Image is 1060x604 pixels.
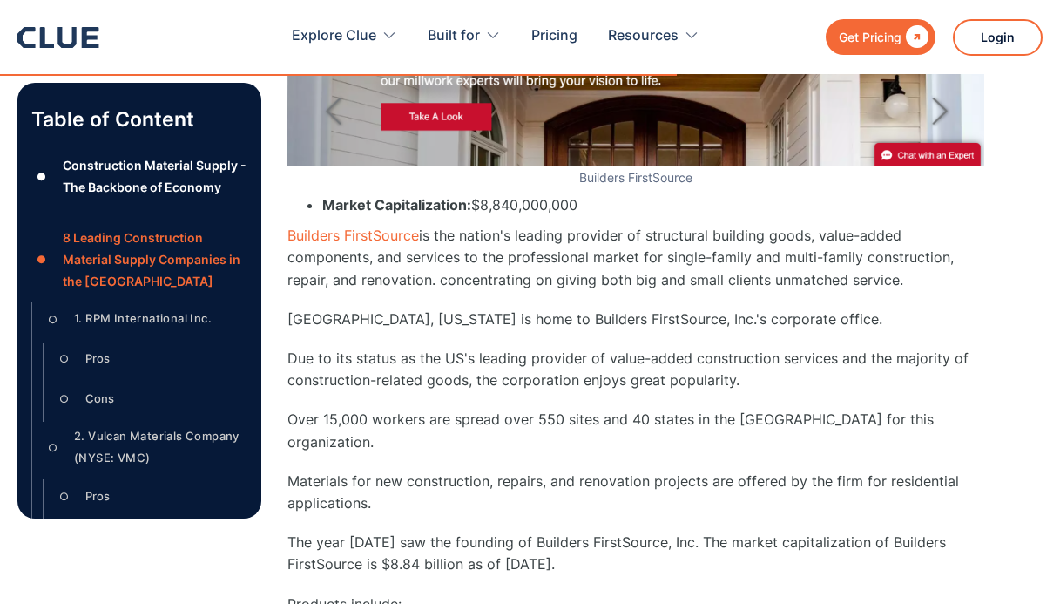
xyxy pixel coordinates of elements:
[287,532,984,575] p: The year [DATE] saw the founding of Builders FirstSource, Inc. The market capitalization of Build...
[322,194,984,216] li: $8,840,000,000
[54,346,75,372] div: ○
[43,425,247,469] a: ○2. Vulcan Materials Company (NYSE: VMC)
[531,9,577,64] a: Pricing
[287,348,984,391] p: Due to its status as the US's leading provider of value-added construction services and the major...
[63,227,247,293] div: 8 Leading Construction Material Supply Companies in the [GEOGRAPHIC_DATA]
[428,9,501,64] div: Built for
[31,247,52,273] div: ●
[292,9,397,64] div: Explore Clue
[85,388,114,410] div: Cons
[901,26,928,48] div: 
[428,9,480,64] div: Built for
[287,471,984,514] p: Materials for new construction, repairs, and renovation projects are offered by the firm for resi...
[31,164,52,190] div: ●
[85,485,110,507] div: Pros
[826,19,935,55] a: Get Pricing
[54,385,75,411] div: ○
[953,19,1043,56] a: Login
[287,409,984,452] p: Over 15,000 workers are spread over 550 sites and 40 states in the [GEOGRAPHIC_DATA] for this org...
[63,154,247,198] div: Construction Material Supply - The Backbone of Economy
[43,306,247,332] a: ○1. RPM International Inc.
[54,483,75,509] div: ○
[54,483,247,509] a: ○Pros
[322,196,471,214] strong: Market Capitalization:
[287,171,984,186] figcaption: Builders FirstSource
[43,434,64,460] div: ○
[43,306,64,332] div: ○
[54,346,247,372] a: ○Pros
[839,26,901,48] div: Get Pricing
[31,105,247,133] p: Table of Content
[85,348,110,370] div: Pros
[54,385,247,411] a: ○Cons
[287,225,984,291] p: is the nation's leading provider of structural building goods, value-added components, and servic...
[74,425,247,469] div: 2. Vulcan Materials Company (NYSE: VMC)
[74,308,212,329] div: 1. RPM International Inc.
[608,9,679,64] div: Resources
[608,9,699,64] div: Resources
[31,227,247,293] a: ●8 Leading Construction Material Supply Companies in the [GEOGRAPHIC_DATA]
[31,154,247,198] a: ●Construction Material Supply - The Backbone of Economy
[287,227,419,244] a: Builders FirstSource
[292,9,376,64] div: Explore Clue
[287,309,984,330] p: [GEOGRAPHIC_DATA], [US_STATE] is home to Builders FirstSource, Inc.'s corporate office.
